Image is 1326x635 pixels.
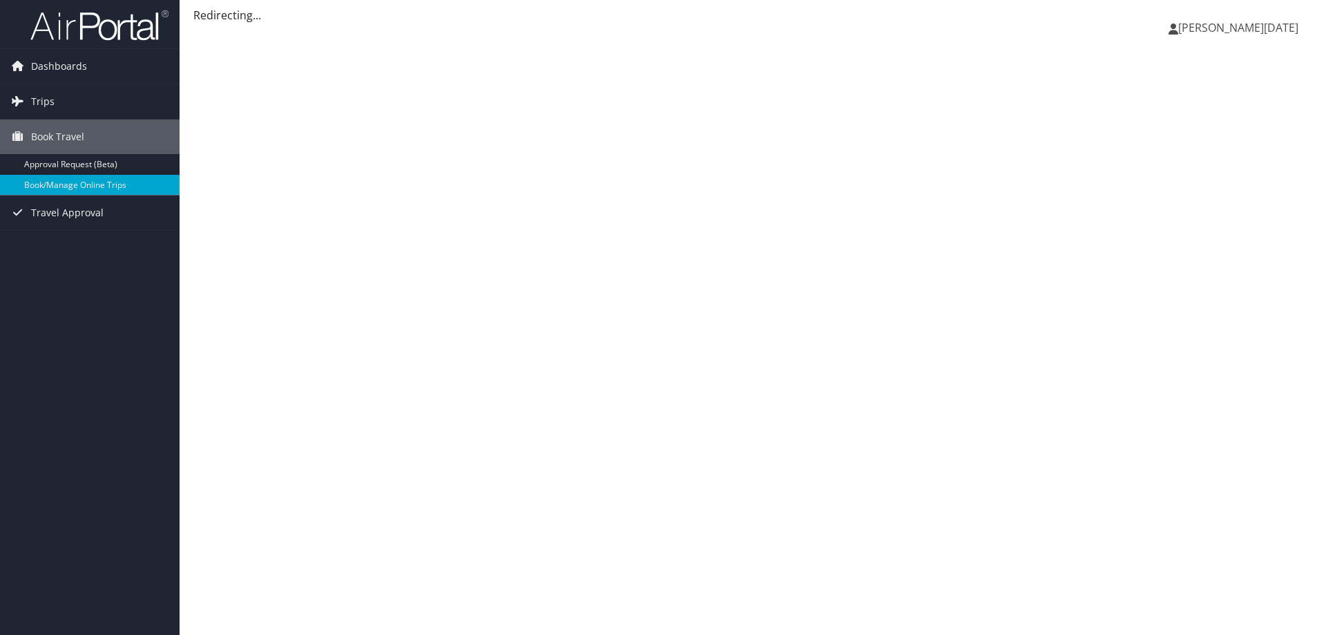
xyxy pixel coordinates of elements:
[31,196,104,230] span: Travel Approval
[193,7,1312,23] div: Redirecting...
[31,49,87,84] span: Dashboards
[1169,7,1312,48] a: [PERSON_NAME][DATE]
[30,9,169,41] img: airportal-logo.png
[31,120,84,154] span: Book Travel
[1178,20,1298,35] span: [PERSON_NAME][DATE]
[31,84,55,119] span: Trips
